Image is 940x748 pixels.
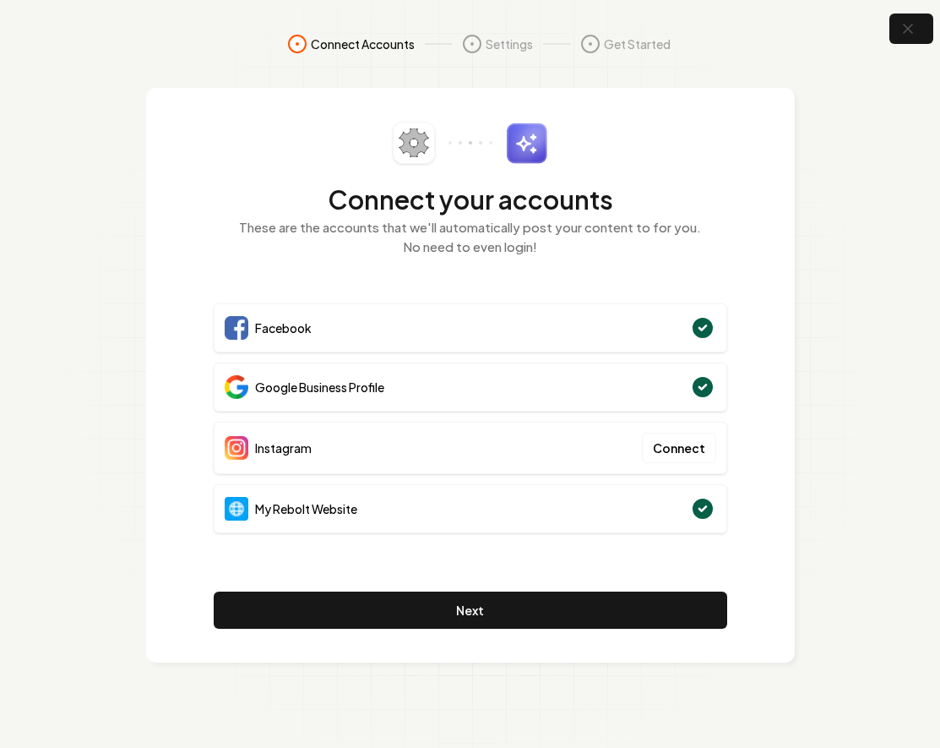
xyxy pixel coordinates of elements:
[642,433,716,463] button: Connect
[486,35,533,52] span: Settings
[311,35,415,52] span: Connect Accounts
[225,497,248,521] img: Website
[225,436,248,460] img: Instagram
[225,375,248,399] img: Google
[255,500,357,517] span: My Rebolt Website
[604,35,671,52] span: Get Started
[214,218,727,256] p: These are the accounts that we'll automatically post your content to for you. No need to even login!
[448,141,492,145] img: connector-dots.svg
[506,123,547,164] img: sparkles.svg
[255,319,312,336] span: Facebook
[214,592,727,629] button: Next
[214,184,727,215] h2: Connect your accounts
[255,440,312,456] span: Instagram
[225,316,248,340] img: Facebook
[255,379,384,396] span: Google Business Profile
